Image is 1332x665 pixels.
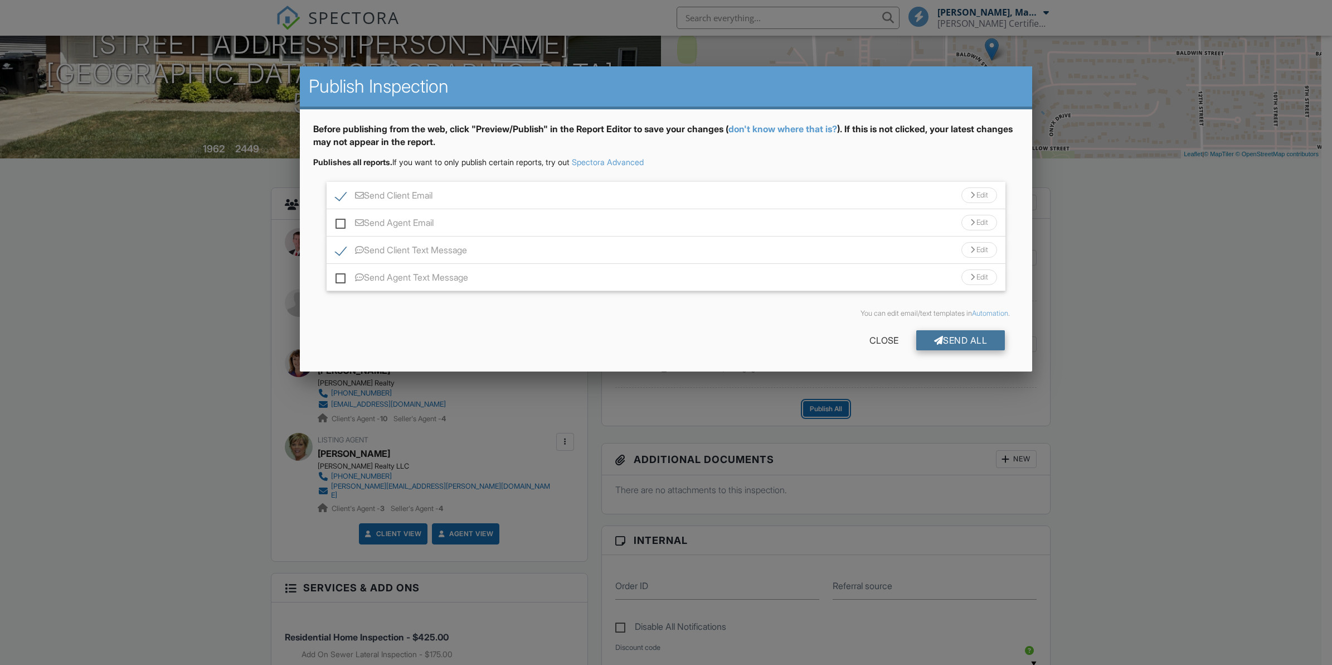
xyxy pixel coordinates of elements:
[336,190,432,204] label: Send Client Email
[961,215,997,230] div: Edit
[961,242,997,258] div: Edit
[961,187,997,203] div: Edit
[313,157,392,167] strong: Publishes all reports.
[961,269,997,285] div: Edit
[336,272,468,286] label: Send Agent Text Message
[313,123,1019,157] div: Before publishing from the web, click "Preview/Publish" in the Report Editor to save your changes...
[336,245,467,259] label: Send Client Text Message
[313,157,570,167] span: If you want to only publish certain reports, try out
[572,157,644,167] a: Spectora Advanced
[728,123,837,134] a: don't know where that is?
[309,75,1024,98] h2: Publish Inspection
[322,309,1010,318] div: You can edit email/text templates in .
[852,330,916,350] div: Close
[336,218,434,232] label: Send Agent Email
[972,309,1008,317] a: Automation
[916,330,1005,350] div: Send All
